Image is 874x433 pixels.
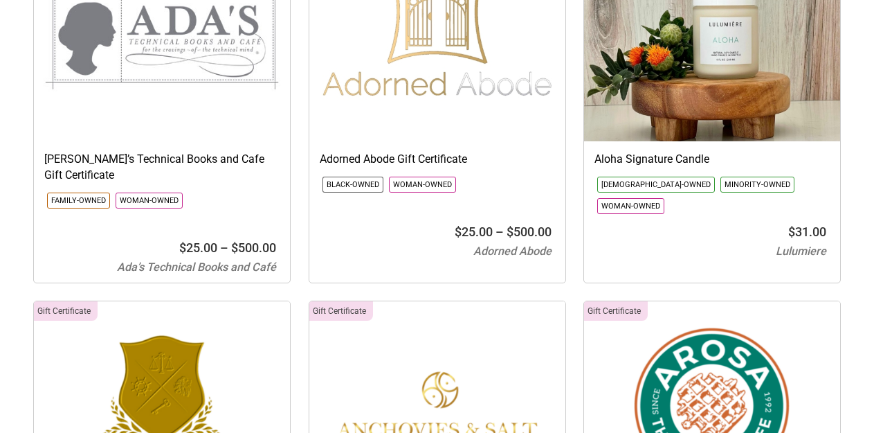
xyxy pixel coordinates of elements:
span: – [220,240,228,255]
span: $ [231,240,238,255]
bdi: 500.00 [507,224,552,239]
span: $ [507,224,513,239]
bdi: 31.00 [788,224,826,239]
span: $ [788,224,795,239]
span: $ [179,240,186,255]
h3: Aloha Signature Candle [594,152,830,167]
li: Click to show only this community [116,193,183,209]
li: Click to show only this community [597,198,664,214]
span: Ada’s Technical Books and Café [117,260,276,274]
li: Click to show only this community [47,193,110,209]
li: Click to show only this community [597,177,715,193]
div: Click to show only this category [584,301,648,321]
span: Adorned Abode [473,245,552,258]
div: Click to show only this category [309,301,373,321]
span: – [495,224,504,239]
span: Lulumiere [776,245,826,258]
div: Click to show only this category [34,301,98,321]
li: Click to show only this community [322,177,383,193]
h3: [PERSON_NAME]’s Technical Books and Cafe Gift Certificate [44,152,280,183]
bdi: 25.00 [179,240,217,255]
h3: Adorned Abode Gift Certificate [320,152,555,167]
li: Click to show only this community [389,177,456,193]
bdi: 500.00 [231,240,276,255]
bdi: 25.00 [455,224,493,239]
span: $ [455,224,462,239]
li: Click to show only this community [720,177,794,193]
